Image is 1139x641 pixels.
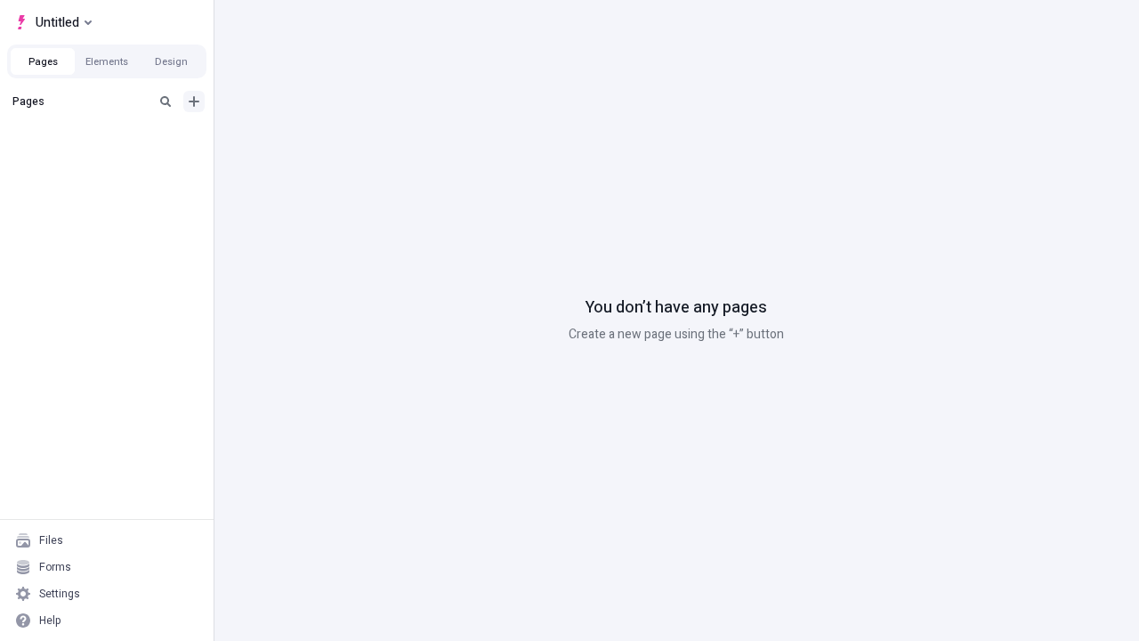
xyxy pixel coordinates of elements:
span: Untitled [36,12,79,33]
button: Select site [7,9,99,36]
button: Pages [11,48,75,75]
p: You don’t have any pages [586,296,767,320]
div: Settings [39,587,80,601]
div: Pages [12,94,148,109]
div: Files [39,533,63,548]
button: Elements [75,48,139,75]
p: Create a new page using the “+” button [569,325,784,345]
div: Forms [39,560,71,574]
button: Add new [183,91,205,112]
button: Design [139,48,203,75]
div: Help [39,613,61,628]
